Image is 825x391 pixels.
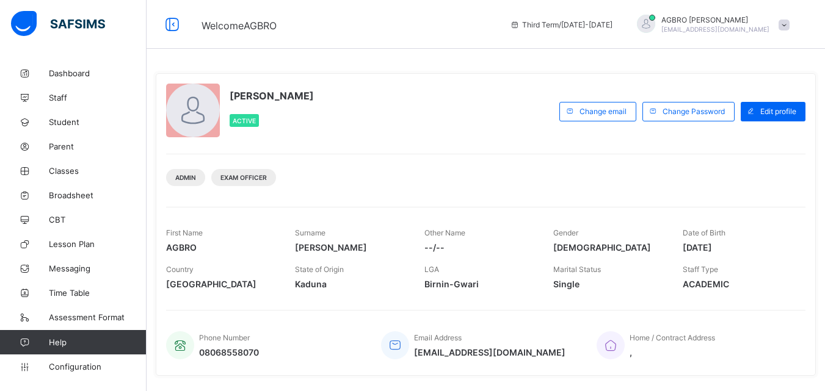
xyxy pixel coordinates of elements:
[49,117,147,127] span: Student
[202,20,277,32] span: Welcome AGBRO
[49,215,147,224] span: CBT
[49,239,147,249] span: Lesson Plan
[663,107,725,116] span: Change Password
[630,333,715,342] span: Home / Contract Address
[49,142,147,151] span: Parent
[49,337,146,347] span: Help
[49,93,147,102] span: Staff
[220,174,267,181] span: Exam Officer
[683,265,718,274] span: Staff Type
[424,265,439,274] span: LGA
[661,26,769,33] span: [EMAIL_ADDRESS][DOMAIN_NAME]
[11,11,105,37] img: safsims
[49,362,146,371] span: Configuration
[49,288,147,298] span: Time Table
[630,347,715,357] span: ,
[166,228,203,237] span: First Name
[49,166,147,176] span: Classes
[553,228,578,237] span: Gender
[683,242,793,253] span: [DATE]
[49,312,147,322] span: Assessment Format
[414,333,462,342] span: Email Address
[683,279,793,289] span: ACADEMIC
[199,347,259,357] span: 08068558070
[760,107,796,116] span: Edit profile
[175,174,196,181] span: Admin
[625,15,796,35] div: AGBROJACOB
[424,279,535,289] span: Birnin-Gwari
[199,333,250,342] span: Phone Number
[414,347,565,357] span: [EMAIL_ADDRESS][DOMAIN_NAME]
[166,242,277,253] span: AGBRO
[233,117,256,124] span: Active
[295,228,325,237] span: Surname
[49,264,147,273] span: Messaging
[295,279,405,289] span: Kaduna
[295,242,405,253] span: [PERSON_NAME]
[166,279,277,289] span: [GEOGRAPHIC_DATA]
[683,228,725,237] span: Date of Birth
[553,279,664,289] span: Single
[661,15,769,24] span: AGBRO [PERSON_NAME]
[49,68,147,78] span: Dashboard
[49,190,147,200] span: Broadsheet
[295,265,344,274] span: State of Origin
[230,90,314,102] span: [PERSON_NAME]
[424,228,465,237] span: Other Name
[166,265,194,274] span: Country
[510,20,612,29] span: session/term information
[424,242,535,253] span: --/--
[580,107,627,116] span: Change email
[553,265,601,274] span: Marital Status
[553,242,664,253] span: [DEMOGRAPHIC_DATA]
